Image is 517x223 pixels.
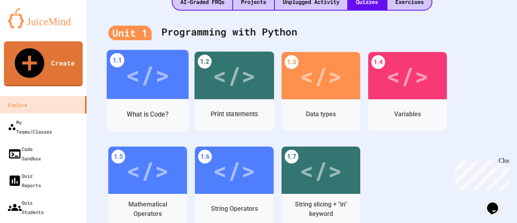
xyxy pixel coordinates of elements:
iframe: chat widget [452,157,509,191]
div: Variables [394,110,421,119]
div: </> [300,152,342,188]
div: 1.6 [198,150,212,164]
div: Print statements [211,110,258,119]
img: logo-orange.svg [8,8,79,28]
iframe: chat widget [484,191,509,215]
a: Create [4,41,83,86]
div: 1.1 [110,53,124,67]
div: My Teams/Classes [8,117,52,136]
div: 1.3 [285,55,298,69]
div: 1.5 [111,150,125,164]
div: </> [126,56,170,93]
div: </> [126,152,169,188]
div: String Operators [211,204,258,214]
div: 1.4 [371,55,385,69]
div: </> [300,58,342,93]
div: </> [213,152,256,188]
div: Explore [8,100,27,110]
div: Data types [306,110,336,119]
div: 1.7 [285,150,298,164]
div: Chat with us now!Close [3,3,54,50]
div: Mathematical Operators [114,200,181,219]
div: What is Code? [127,110,169,119]
div: Code Sandbox [8,144,41,163]
div: </> [386,58,429,93]
div: Quiz Reports [8,171,41,190]
div: String slicing + "in" keyword [287,200,354,219]
div: Programming with Python [108,17,495,48]
div: 1.2 [198,55,211,69]
div: Quiz Students [8,198,44,217]
div: </> [213,58,256,93]
div: Unit 1 [108,26,152,41]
